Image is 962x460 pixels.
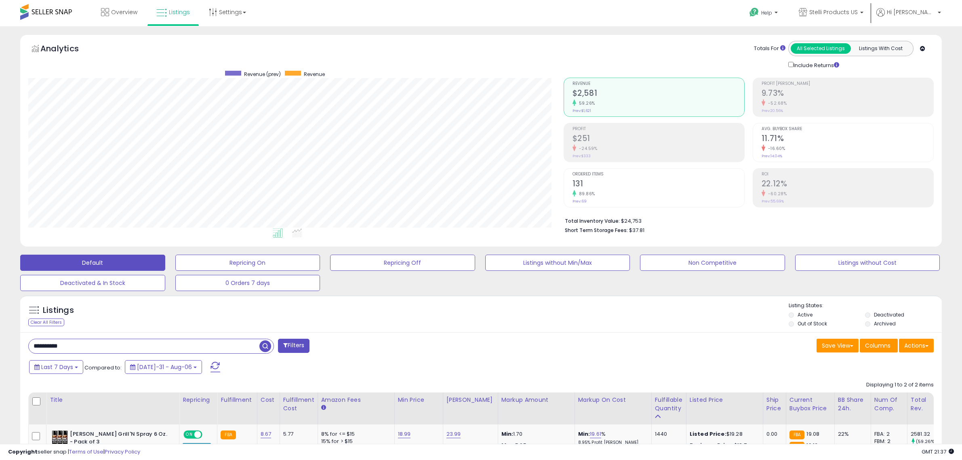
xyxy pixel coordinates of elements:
h2: 11.71% [762,134,933,145]
small: -60.28% [765,191,787,197]
small: (59.26%) [916,438,937,445]
a: Privacy Policy [105,448,140,456]
button: Filters [278,339,309,353]
div: FBA: 2 [874,430,901,438]
div: 8% for <= $15 [321,430,388,438]
div: Amazon Fees [321,396,391,404]
span: Avg. Buybox Share [762,127,933,131]
button: All Selected Listings [791,43,851,54]
div: Markup Amount [501,396,571,404]
span: Profit [PERSON_NAME] [762,82,933,86]
span: Hi [PERSON_NAME] [887,8,935,16]
button: Last 7 Days [29,360,83,374]
li: $24,753 [565,215,928,225]
button: Repricing On [175,255,320,271]
div: Total Rev. [911,396,940,413]
div: Repricing [183,396,214,404]
div: [PERSON_NAME] [446,396,495,404]
button: Listings without Min/Max [485,255,630,271]
span: Columns [865,342,890,350]
div: 5.77 [283,430,312,438]
small: Prev: $333 [573,154,591,158]
small: Prev: 20.56% [762,108,783,113]
div: Displaying 1 to 2 of 2 items [866,381,934,389]
strong: Min: [501,430,514,438]
button: Default [20,255,165,271]
button: Columns [860,339,898,352]
span: $37.81 [629,226,644,234]
button: Listings With Cost [850,43,911,54]
b: Listed Price: [690,430,726,438]
div: Current Buybox Price [789,396,831,413]
small: FBA [789,430,804,439]
i: Get Help [749,7,759,17]
p: 5.95 [501,442,568,449]
small: Amazon Fees. [321,404,326,411]
div: 1440 [655,430,680,438]
div: Fulfillment Cost [283,396,314,413]
a: Hi [PERSON_NAME] [876,8,941,26]
a: 19.61 [590,430,601,438]
th: The percentage added to the cost of goods (COGS) that forms the calculator for Min & Max prices. [575,392,651,424]
strong: Max: [501,441,516,449]
span: Compared to: [84,364,122,371]
h5: Listings [43,305,74,316]
div: Title [50,396,176,404]
span: OFF [201,431,214,438]
a: 23.99 [446,430,461,438]
div: 0.00 [766,430,780,438]
button: Repricing Off [330,255,475,271]
small: Prev: 14.04% [762,154,782,158]
h2: 22.12% [762,179,933,190]
strong: Copyright [8,448,38,456]
button: Listings without Cost [795,255,940,271]
small: -16.60% [765,146,785,152]
span: Ordered Items [573,172,744,177]
button: Deactivated & In Stock [20,275,165,291]
span: ON [184,431,194,438]
button: [DATE]-31 - Aug-06 [125,360,202,374]
a: Terms of Use [69,448,103,456]
span: ROI [762,172,933,177]
span: [DATE]-31 - Aug-06 [137,363,192,371]
label: Deactivated [874,311,904,318]
div: seller snap | | [8,448,140,456]
div: % [578,430,645,445]
img: 51ATsB8qeIL._SL40_.jpg [52,430,68,447]
a: 18.99 [398,430,411,438]
p: Listing States: [789,302,942,310]
h2: 131 [573,179,744,190]
b: [PERSON_NAME] Grill'N Spray 6 Oz. - Pack of 3 [70,430,168,447]
div: Markup on Cost [578,396,648,404]
span: 2025-08-14 21:37 GMT [922,448,954,456]
span: Listings [169,8,190,16]
h2: $2,581 [573,89,744,99]
div: Ship Price [766,396,783,413]
p: 8.95% Profit [PERSON_NAME] [578,440,645,445]
label: Out of Stock [798,320,827,327]
b: Short Term Storage Fees: [565,227,628,234]
small: -24.59% [576,146,598,152]
small: 89.86% [576,191,595,197]
small: Prev: 55.69% [762,199,784,204]
div: $18.7 [690,442,757,449]
button: Non Competitive [640,255,785,271]
div: Totals For [754,45,785,53]
span: Revenue [304,71,325,78]
div: 15% for > $15 [321,438,388,445]
div: Cost [261,396,276,404]
small: FBA [789,442,804,451]
button: Save View [817,339,859,352]
small: -52.68% [765,100,787,106]
b: Min: [578,430,590,438]
div: Fulfillable Quantity [655,396,683,413]
button: 0 Orders 7 days [175,275,320,291]
a: Help [743,1,786,26]
small: Prev: 69 [573,199,587,204]
div: Listed Price [690,396,760,404]
span: Revenue [573,82,744,86]
h5: Analytics [40,43,95,56]
span: Stelli Products US [809,8,858,16]
button: Actions [899,339,934,352]
div: FBM: 2 [874,438,901,445]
